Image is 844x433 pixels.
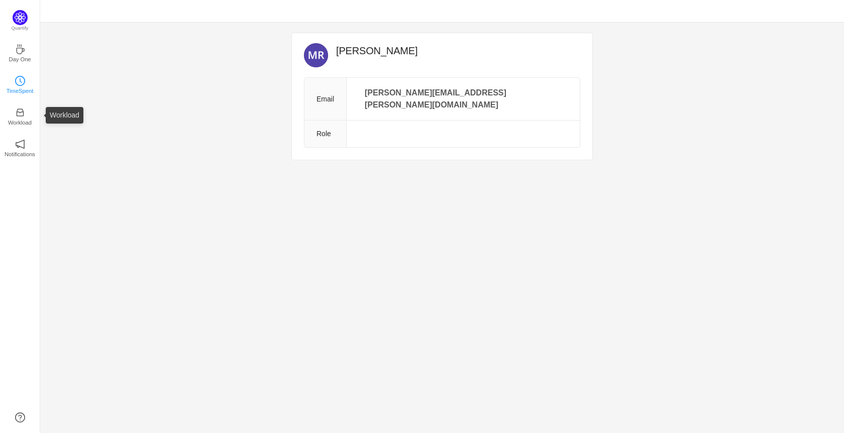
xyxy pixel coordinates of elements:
[15,107,25,118] i: icon: inbox
[15,111,25,121] a: icon: inboxWorkload
[12,25,29,32] p: Quantify
[7,86,34,95] p: TimeSpent
[15,142,25,152] a: icon: notificationNotifications
[15,76,25,86] i: icon: clock-circle
[13,10,28,25] img: Quantify
[15,139,25,149] i: icon: notification
[15,44,25,54] i: icon: coffee
[5,150,35,159] p: Notifications
[9,55,31,64] p: Day One
[336,43,580,58] h2: [PERSON_NAME]
[8,118,32,127] p: Workload
[15,47,25,57] a: icon: coffeeDay One
[15,412,25,422] a: icon: question-circle
[304,78,347,121] th: Email
[15,79,25,89] a: icon: clock-circleTimeSpent
[359,86,568,112] p: [PERSON_NAME][EMAIL_ADDRESS][PERSON_NAME][DOMAIN_NAME]
[304,43,328,67] img: MR
[304,121,347,148] th: Role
